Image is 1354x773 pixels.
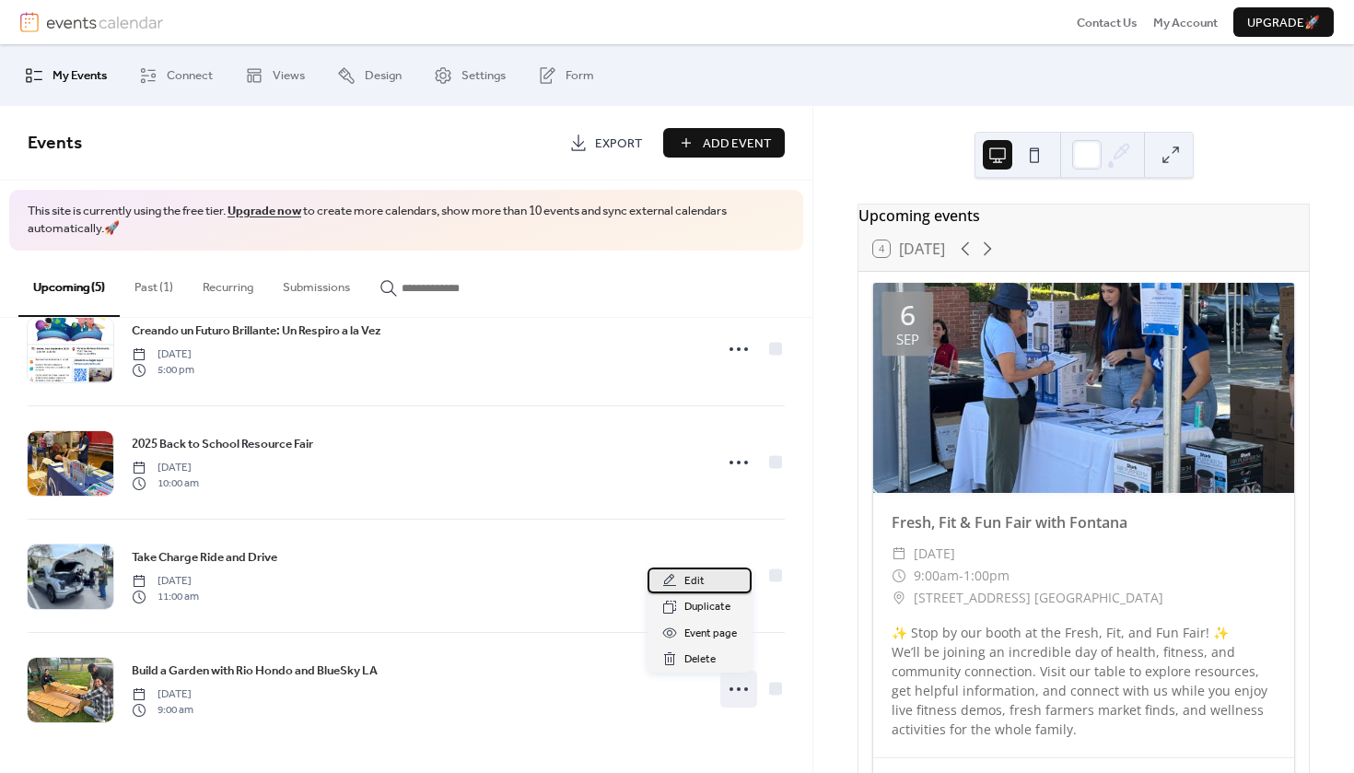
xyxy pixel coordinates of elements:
span: 11:00 am [132,589,199,605]
a: My Account [1153,13,1218,31]
a: Creando un Futuro Brillante: Un Respiro a la Vez [132,321,380,341]
span: Edit [684,572,705,591]
div: Fresh, Fit & Fun Fair with Fontana [873,511,1294,533]
a: Views [231,52,319,98]
a: Settings [420,52,519,98]
span: Duplicate [684,598,730,616]
span: 9:00 am [132,702,193,719]
span: 2025 Back to School Resource Fair [132,435,313,453]
span: Design [365,66,402,85]
span: My Events [53,66,107,85]
span: Creando un Futuro Brillante: Un Respiro a la Vez [132,322,380,340]
div: ​ [892,565,906,587]
a: Build a Garden with Rio Hondo and BlueSky LA [132,661,378,681]
span: [DATE] [132,573,199,590]
button: Add Event [663,128,785,158]
a: Design [323,52,415,98]
span: Event page [684,625,737,643]
button: Upcoming (5) [18,251,120,317]
span: Build a Garden with Rio Hondo and BlueSky LA [132,662,378,680]
button: Past (1) [120,251,188,315]
span: [DATE] [132,460,199,476]
div: 6 [900,301,916,329]
a: My Events [11,52,121,98]
img: logo [20,12,39,32]
a: Take Charge Ride and Drive [132,547,277,568]
span: Delete [684,650,716,669]
a: 2025 Back to School Resource Fair [132,434,313,454]
span: Connect [167,66,213,85]
span: Take Charge Ride and Drive [132,548,277,567]
div: Sep [896,333,919,346]
a: Contact Us [1077,13,1138,31]
span: My Account [1153,14,1218,32]
button: Recurring [188,251,268,315]
span: [DATE] [132,346,194,363]
span: [DATE] [132,686,193,703]
img: logotype [46,12,163,32]
button: Upgrade🚀 [1233,7,1334,37]
span: Views [273,66,305,85]
span: Settings [461,66,506,85]
span: 9:00am [914,565,959,587]
span: Add Event [703,135,771,153]
div: ​ [892,543,906,565]
span: Events [28,126,82,160]
span: [STREET_ADDRESS] [GEOGRAPHIC_DATA] [914,587,1163,609]
span: Form [566,66,594,85]
a: Upgrade now [228,199,301,223]
div: ✨ Stop by our booth at the Fresh, Fit, and Fun Fair! ✨ We’ll be joining an incredible day of heal... [873,623,1294,739]
button: Submissions [268,251,365,315]
span: [DATE] [914,543,955,565]
span: This site is currently using the free tier. to create more calendars, show more than 10 events an... [28,203,785,238]
span: - [959,565,963,587]
a: Form [524,52,608,98]
a: Connect [125,52,227,98]
div: Upcoming events [858,205,1309,227]
span: Export [595,135,642,153]
span: Upgrade 🚀 [1247,14,1320,32]
span: 10:00 am [132,475,199,492]
span: Contact Us [1077,14,1138,32]
span: 5:00 pm [132,362,194,379]
div: ​ [892,587,906,609]
a: Export [555,128,656,158]
span: 1:00pm [963,565,1010,587]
